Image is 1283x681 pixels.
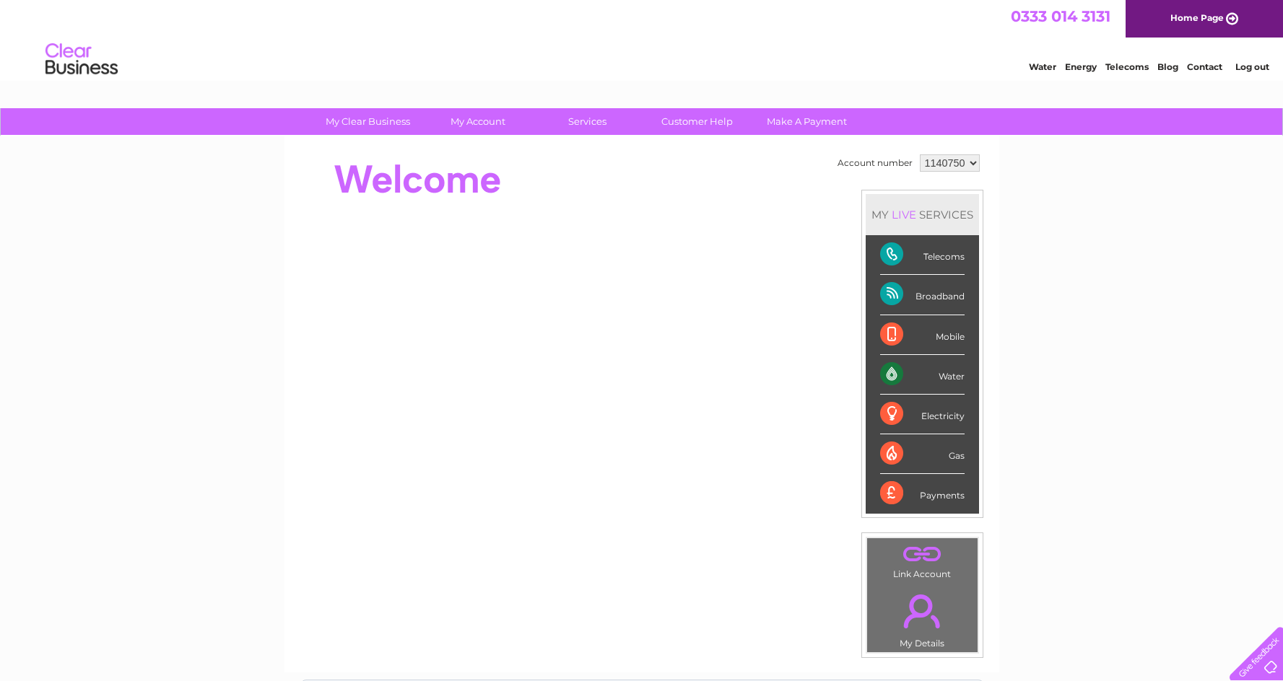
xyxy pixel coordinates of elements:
a: Make A Payment [747,108,866,135]
a: Blog [1157,61,1178,72]
img: logo.png [45,38,118,82]
a: Telecoms [1105,61,1149,72]
div: Gas [880,434,965,474]
td: Link Account [866,537,978,583]
a: Customer Help [638,108,757,135]
div: LIVE [889,208,919,221]
a: Services [528,108,647,135]
div: Broadband [880,275,965,315]
div: Clear Business is a trading name of Verastar Limited (registered in [GEOGRAPHIC_DATA] No. 3667643... [301,8,983,70]
a: 0333 014 3131 [1011,7,1110,25]
a: Energy [1065,61,1097,72]
div: Electricity [880,395,965,434]
a: Log out [1235,61,1269,72]
a: Water [1029,61,1056,72]
a: . [871,586,974,636]
div: Water [880,355,965,395]
a: . [871,542,974,567]
td: Account number [834,151,916,175]
a: Contact [1187,61,1222,72]
div: Mobile [880,315,965,355]
div: Telecoms [880,235,965,275]
a: My Account [418,108,537,135]
td: My Details [866,582,978,653]
a: My Clear Business [308,108,427,135]
div: Payments [880,474,965,513]
div: MY SERVICES [866,194,979,235]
